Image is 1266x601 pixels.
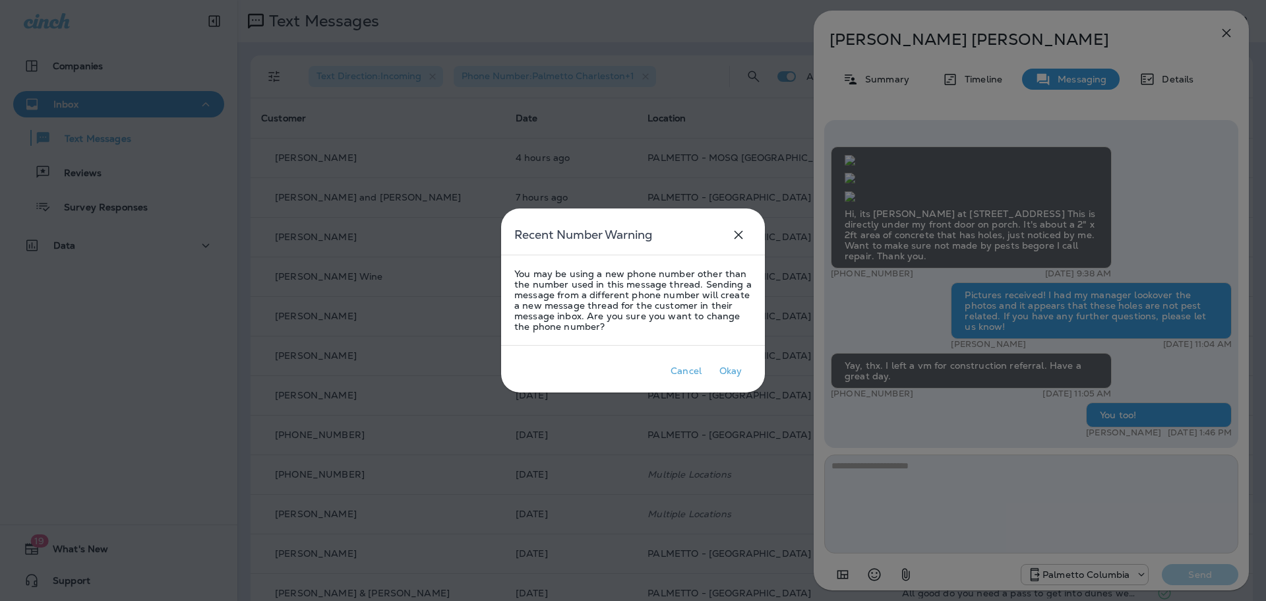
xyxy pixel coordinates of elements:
[663,359,709,383] button: Cancel
[514,224,652,245] h5: Recent Number Warning
[514,269,752,332] p: You may be using a new phone number other than the number used in this message thread. Sending a ...
[671,365,702,376] div: Cancel
[709,359,752,383] button: Okay
[719,365,742,376] div: Okay
[725,222,752,248] button: close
